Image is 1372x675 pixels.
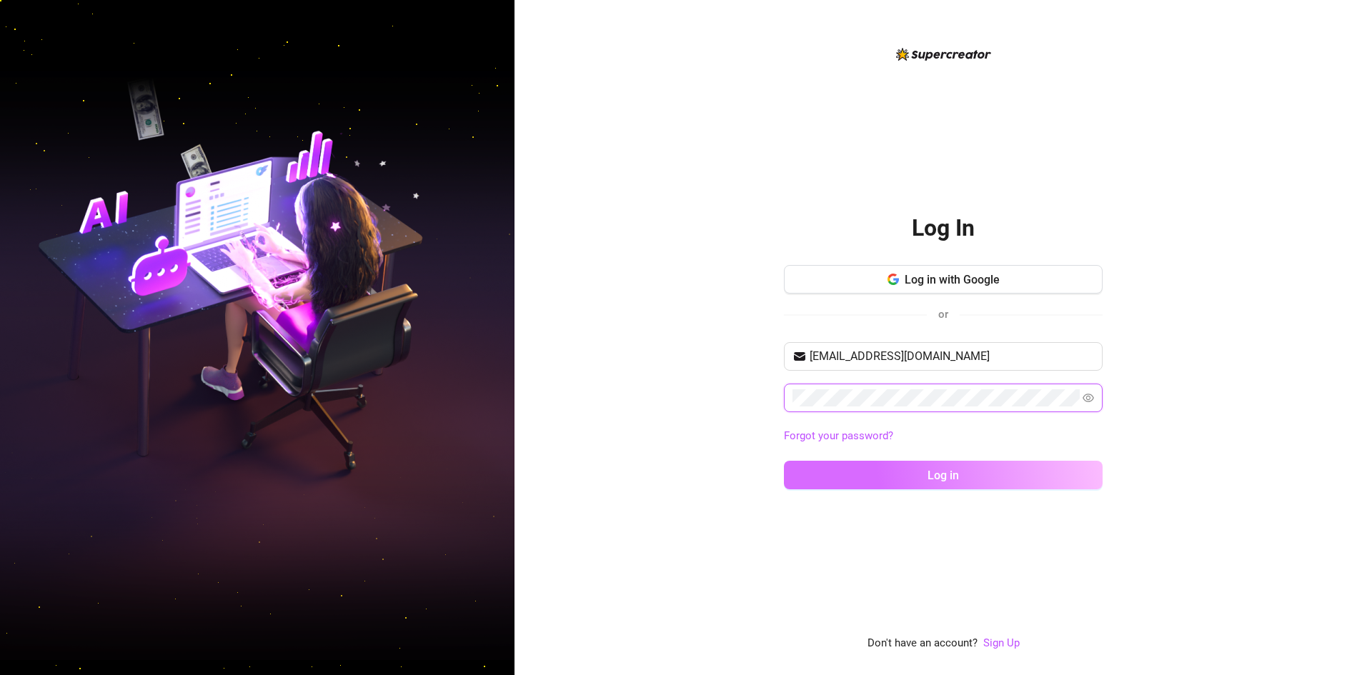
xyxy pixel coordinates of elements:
span: eye [1083,392,1094,404]
a: Sign Up [983,636,1020,649]
a: Forgot your password? [784,428,1103,445]
button: Log in with Google [784,265,1103,294]
input: Your email [810,348,1094,365]
span: Log in [928,469,959,482]
a: Sign Up [983,635,1020,652]
span: Log in with Google [905,273,1000,286]
h2: Log In [912,214,975,243]
span: or [938,308,948,321]
a: Forgot your password? [784,429,893,442]
button: Log in [784,461,1103,489]
img: logo-BBDzfeDw.svg [896,48,991,61]
span: Don't have an account? [868,635,978,652]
